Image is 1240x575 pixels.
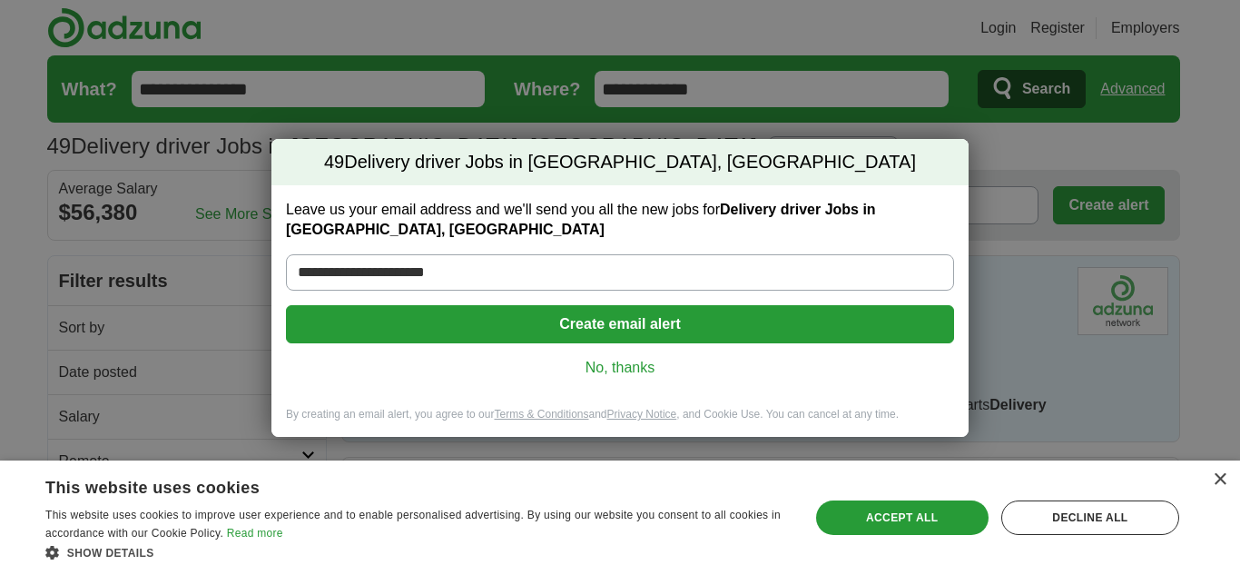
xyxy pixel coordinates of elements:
[1213,473,1226,487] div: Close
[45,543,786,561] div: Show details
[45,509,781,540] span: This website uses cookies to improve user experience and to enable personalised advertising. By u...
[300,358,940,378] a: No, thanks
[324,150,344,175] span: 49
[45,471,741,499] div: This website uses cookies
[816,501,989,535] div: Accept all
[494,408,588,421] a: Terms & Conditions
[1001,501,1179,535] div: Decline all
[607,408,677,421] a: Privacy Notice
[286,305,954,343] button: Create email alert
[271,407,969,437] div: By creating an email alert, you agree to our and , and Cookie Use. You can cancel at any time.
[271,139,969,186] h2: Delivery driver Jobs in [GEOGRAPHIC_DATA], [GEOGRAPHIC_DATA]
[67,547,154,560] span: Show details
[227,527,283,540] a: Read more, opens a new window
[286,200,954,240] label: Leave us your email address and we'll send you all the new jobs for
